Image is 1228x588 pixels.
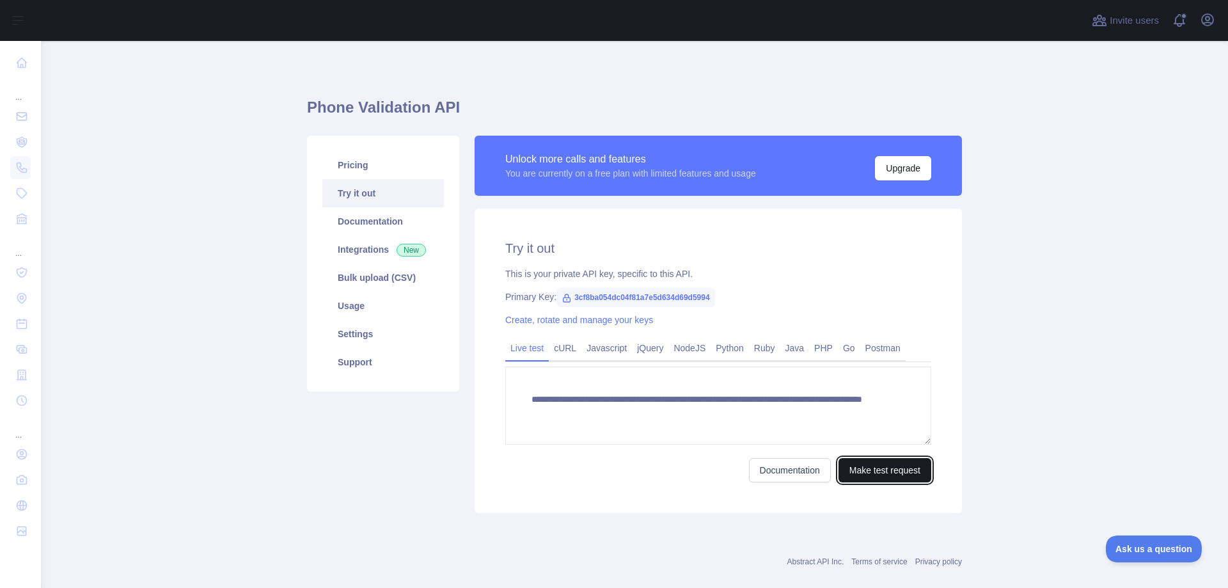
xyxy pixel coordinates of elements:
[397,244,426,257] span: New
[505,267,931,280] div: This is your private API key, specific to this API.
[322,151,444,179] a: Pricing
[505,290,931,303] div: Primary Key:
[749,338,780,358] a: Ruby
[505,239,931,257] h2: Try it out
[322,207,444,235] a: Documentation
[711,338,749,358] a: Python
[505,167,756,180] div: You are currently on a free plan with limited features and usage
[322,320,444,348] a: Settings
[838,458,931,482] button: Make test request
[749,458,831,482] a: Documentation
[851,557,907,566] a: Terms of service
[505,338,549,358] a: Live test
[915,557,962,566] a: Privacy policy
[322,264,444,292] a: Bulk upload (CSV)
[322,235,444,264] a: Integrations New
[780,338,810,358] a: Java
[10,77,31,102] div: ...
[1106,536,1202,562] iframe: Toggle Customer Support
[581,338,632,358] a: Javascript
[10,233,31,258] div: ...
[875,156,931,180] button: Upgrade
[1089,10,1161,31] button: Invite users
[322,179,444,207] a: Try it out
[505,152,756,167] div: Unlock more calls and features
[10,415,31,440] div: ...
[556,288,715,307] span: 3cf8ba054dc04f81a7e5d634d69d5994
[307,97,962,128] h1: Phone Validation API
[549,338,581,358] a: cURL
[668,338,711,358] a: NodeJS
[787,557,844,566] a: Abstract API Inc.
[838,338,860,358] a: Go
[632,338,668,358] a: jQuery
[322,292,444,320] a: Usage
[322,348,444,376] a: Support
[505,315,653,325] a: Create, rotate and manage your keys
[1110,13,1159,28] span: Invite users
[809,338,838,358] a: PHP
[860,338,906,358] a: Postman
